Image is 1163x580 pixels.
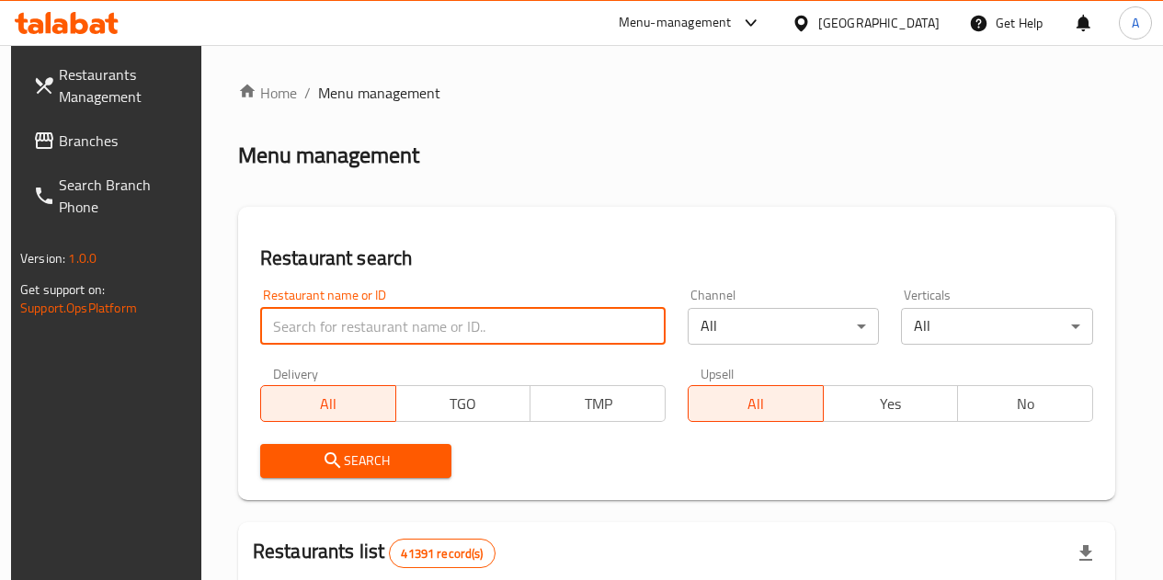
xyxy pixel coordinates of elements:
span: Search Branch Phone [59,174,190,218]
h2: Restaurants list [253,538,496,568]
span: Yes [831,391,952,417]
span: 1.0.0 [68,246,97,270]
span: Restaurants Management [59,63,190,108]
span: TMP [538,391,658,417]
span: No [965,391,1086,417]
button: All [688,385,824,422]
label: Delivery [273,367,319,380]
span: Get support on: [20,278,105,301]
span: A [1132,13,1139,33]
button: No [957,385,1093,422]
a: Search Branch Phone [18,163,205,229]
button: All [260,385,396,422]
a: Support.OpsPlatform [20,296,137,320]
span: Version: [20,246,65,270]
div: Export file [1064,531,1108,575]
li: / [304,82,311,104]
a: Restaurants Management [18,52,205,119]
nav: breadcrumb [238,82,1115,104]
span: Branches [59,130,190,152]
button: Yes [823,385,959,422]
button: TMP [530,385,666,422]
button: TGO [395,385,531,422]
label: Upsell [701,367,735,380]
button: Search [260,444,452,478]
span: All [268,391,389,417]
div: Total records count [389,539,495,568]
h2: Restaurant search [260,245,1093,272]
span: TGO [404,391,524,417]
div: Menu-management [619,12,732,34]
input: Search for restaurant name or ID.. [260,308,666,345]
span: All [696,391,816,417]
a: Home [238,82,297,104]
span: Search [275,449,438,472]
span: 41391 record(s) [390,545,494,563]
a: Branches [18,119,205,163]
div: All [688,308,880,345]
h2: Menu management [238,141,419,170]
div: All [901,308,1093,345]
div: [GEOGRAPHIC_DATA] [818,13,940,33]
span: Menu management [318,82,440,104]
